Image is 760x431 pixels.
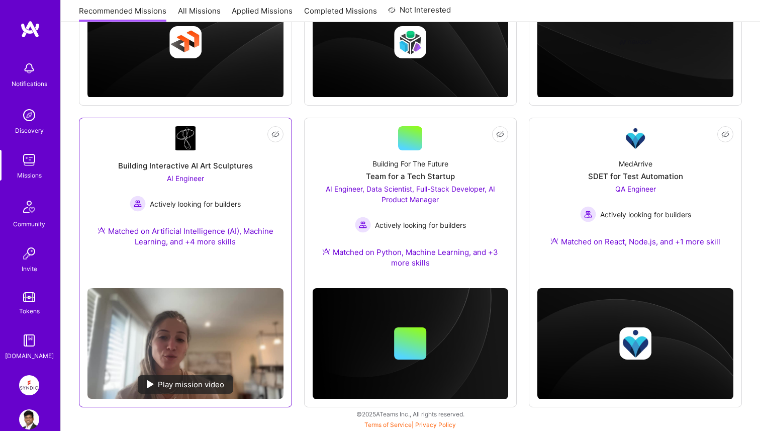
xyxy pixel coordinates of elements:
[19,330,39,351] img: guide book
[537,288,733,399] img: cover
[130,196,146,212] img: Actively looking for builders
[580,206,596,222] img: Actively looking for builders
[394,26,426,58] img: Company logo
[619,158,652,169] div: MedArrive
[415,421,456,428] a: Privacy Policy
[20,20,40,38] img: logo
[232,6,293,22] a: Applied Missions
[721,130,729,138] i: icon EyeClosed
[19,105,39,125] img: discovery
[138,375,233,394] div: Play mission video
[13,219,45,229] div: Community
[550,236,720,247] div: Matched on React, Node.js, and +1 more skill
[615,185,656,193] span: QA Engineer
[364,421,412,428] a: Terms of Service
[118,160,253,171] div: Building Interactive AI Art Sculptures
[537,126,733,259] a: Company LogoMedArriveSDET for Test AutomationQA Engineer Actively looking for buildersActively lo...
[23,292,35,302] img: tokens
[600,209,691,220] span: Actively looking for builders
[60,401,760,426] div: © 2025 ATeams Inc., All rights reserved.
[87,126,283,280] a: Company LogoBuilding Interactive AI Art SculpturesAI Engineer Actively looking for buildersActive...
[322,247,330,255] img: Ateam Purple Icon
[87,226,283,247] div: Matched on Artificial Intelligence (AI), Machine Learning, and +4 more skills
[271,130,279,138] i: icon EyeClosed
[175,126,196,150] img: Company Logo
[15,125,44,136] div: Discovery
[355,217,371,233] img: Actively looking for builders
[313,288,509,399] img: cover
[19,58,39,78] img: bell
[313,126,509,280] a: Building For The FutureTeam for a Tech StartupAI Engineer, Data Scientist, Full-Stack Developer, ...
[313,247,509,268] div: Matched on Python, Machine Learning, and +3 more skills
[17,409,42,429] a: User Avatar
[22,264,37,274] div: Invite
[17,375,42,395] a: Syndio: Transformation Engine Modernization
[19,306,40,316] div: Tokens
[619,26,651,58] img: Company logo
[167,174,204,183] span: AI Engineer
[496,130,504,138] i: icon EyeClosed
[326,185,495,204] span: AI Engineer, Data Scientist, Full-Stack Developer, AI Product Manager
[178,6,221,22] a: All Missions
[5,351,54,361] div: [DOMAIN_NAME]
[550,237,558,245] img: Ateam Purple Icon
[372,158,448,169] div: Building For The Future
[98,226,106,234] img: Ateam Purple Icon
[619,327,651,360] img: Company logo
[169,26,202,58] img: Company logo
[150,199,241,209] span: Actively looking for builders
[364,421,456,428] span: |
[366,171,455,182] div: Team for a Tech Startup
[388,4,451,22] a: Not Interested
[19,375,39,395] img: Syndio: Transformation Engine Modernization
[623,126,647,150] img: Company Logo
[79,6,166,22] a: Recommended Missions
[17,195,41,219] img: Community
[12,78,47,89] div: Notifications
[19,409,39,429] img: User Avatar
[304,6,377,22] a: Completed Missions
[147,380,154,388] img: play
[588,171,683,182] div: SDET for Test Automation
[87,288,283,398] img: No Mission
[17,170,42,181] div: Missions
[19,150,39,170] img: teamwork
[375,220,466,230] span: Actively looking for builders
[19,243,39,264] img: Invite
